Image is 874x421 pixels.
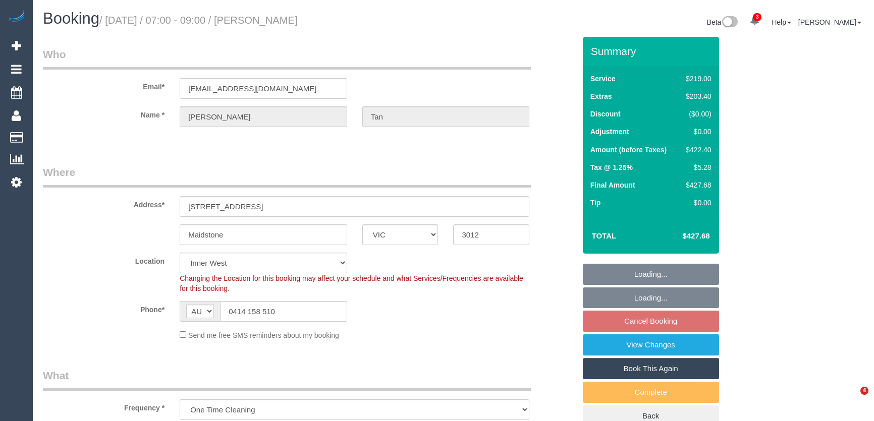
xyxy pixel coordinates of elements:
span: 3 [753,13,761,21]
div: ($0.00) [682,109,711,119]
label: Email* [35,78,172,92]
a: Book This Again [583,358,719,379]
div: $203.40 [682,91,711,101]
img: New interface [721,16,738,29]
iframe: Intercom live chat [840,387,864,411]
label: Final Amount [590,180,635,190]
legend: Where [43,165,531,188]
img: Automaid Logo [6,10,26,24]
label: Name * [35,106,172,120]
span: Send me free SMS reminders about my booking [188,331,339,339]
label: Location [35,253,172,266]
span: 4 [860,387,868,395]
span: Changing the Location for this booking may affect your schedule and what Services/Frequencies are... [180,274,523,292]
div: $5.28 [682,162,711,172]
label: Frequency * [35,399,172,413]
legend: What [43,368,531,391]
h3: Summary [591,45,714,57]
div: $422.40 [682,145,711,155]
label: Service [590,74,616,84]
input: Phone* [220,301,347,322]
a: Beta [707,18,738,26]
div: $0.00 [682,198,711,208]
input: Suburb* [180,224,347,245]
label: Tip [590,198,601,208]
div: $0.00 [682,127,711,137]
label: Amount (before Taxes) [590,145,667,155]
label: Tax @ 1.25% [590,162,633,172]
a: Help [772,18,791,26]
label: Address* [35,196,172,210]
legend: Who [43,47,531,70]
label: Extras [590,91,612,101]
div: $427.68 [682,180,711,190]
strong: Total [592,231,617,240]
label: Discount [590,109,621,119]
input: Last Name* [362,106,530,127]
input: Email* [180,78,347,99]
a: View Changes [583,334,719,355]
div: $219.00 [682,74,711,84]
small: / [DATE] / 07:00 - 09:00 / [PERSON_NAME] [99,15,298,26]
a: [PERSON_NAME] [798,18,861,26]
span: Booking [43,10,99,27]
label: Adjustment [590,127,629,137]
input: First Name* [180,106,347,127]
a: 3 [745,10,764,32]
h4: $427.68 [652,232,709,240]
label: Phone* [35,301,172,315]
input: Post Code* [453,224,529,245]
